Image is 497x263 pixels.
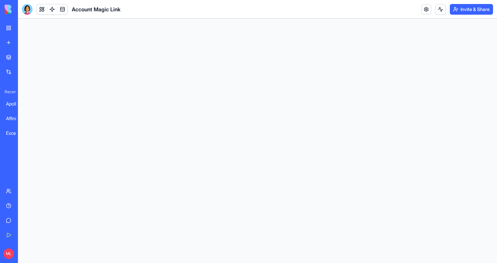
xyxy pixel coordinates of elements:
img: logo [5,5,46,14]
span: Recent [2,89,16,95]
div: Excel [6,130,25,136]
a: Excel [2,127,29,140]
div: Apollo [6,101,25,107]
a: Affinity [2,112,29,125]
a: Apollo [2,97,29,111]
button: Invite & Share [450,4,493,15]
div: Affinity [6,115,25,122]
span: ML [3,248,14,259]
span: Account Magic Link [72,5,121,13]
